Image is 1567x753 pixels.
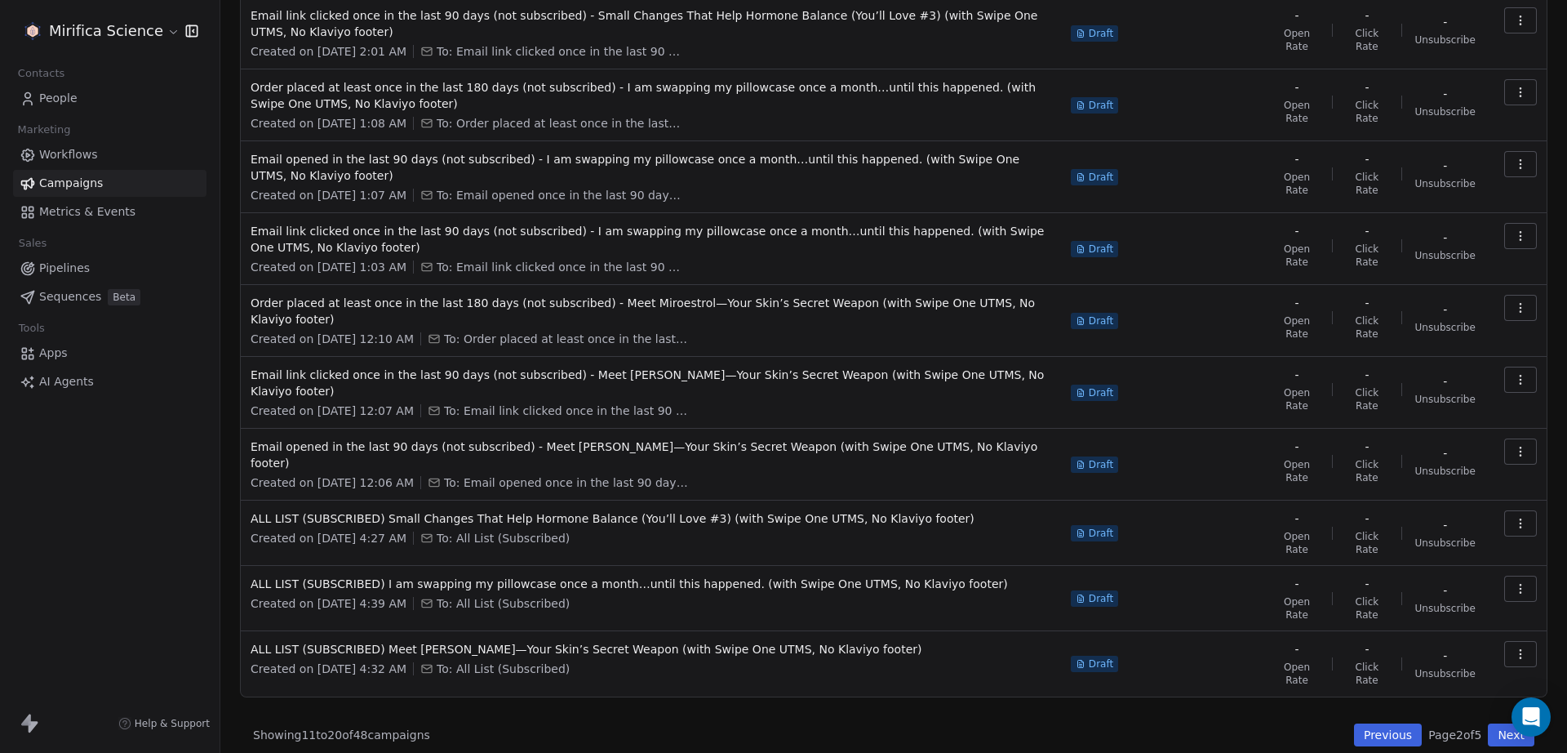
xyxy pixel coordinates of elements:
span: - [1443,301,1447,318]
span: Beta [108,289,140,305]
span: Order placed at least once in the last 180 days (not subscribed) - Meet Miroestrol—Your Skin’s Se... [251,295,1051,327]
span: To: Order placed at least once in the last 180 days (not subscribed) [444,331,689,347]
span: Draft [1089,99,1113,112]
span: Unsubscribe [1415,321,1476,334]
span: To: All List (Subscribed) [437,661,570,677]
span: Draft [1089,592,1113,605]
span: - [1365,367,1369,383]
span: Email opened in the last 90 days (not subscribed) - I am swapping my pillowcase once a month…unti... [251,151,1051,184]
span: Open Rate [1275,661,1319,687]
span: Click Rate [1346,27,1388,53]
button: Mirifica Science [20,17,174,45]
span: Created on [DATE] 1:08 AM [251,115,406,131]
span: Unsubscribe [1415,177,1476,190]
span: To: Email link clicked once in the last 90 days (not subscribed) [437,43,681,60]
span: - [1295,576,1299,592]
span: - [1365,641,1369,657]
span: Apps [39,345,68,362]
span: Draft [1089,657,1113,671]
button: Previous [1354,724,1422,746]
span: Unsubscribe [1415,537,1476,550]
span: - [1295,7,1299,24]
span: Created on [DATE] 1:03 AM [251,259,406,275]
span: Click Rate [1346,595,1388,622]
span: Metrics & Events [39,203,135,221]
span: - [1443,158,1447,174]
span: - [1295,641,1299,657]
span: Created on [DATE] 12:10 AM [251,331,414,347]
span: Email opened in the last 90 days (not subscribed) - Meet [PERSON_NAME]—Your Skin’s Secret Weapon ... [251,439,1051,471]
a: Apps [13,340,206,367]
span: Marketing [11,118,78,142]
span: - [1443,229,1447,246]
span: - [1443,517,1447,533]
span: Created on [DATE] 2:01 AM [251,43,406,60]
span: Sales [11,231,54,256]
span: - [1443,445,1447,461]
span: To: Email opened once in the last 90 days (not subscribed) [437,187,681,203]
span: Page 2 of 5 [1428,727,1481,743]
span: - [1443,373,1447,390]
span: Open Rate [1275,458,1319,484]
span: - [1365,295,1369,311]
span: Draft [1089,171,1113,184]
span: Unsubscribe [1415,393,1476,406]
span: Click Rate [1346,661,1388,687]
span: To: All List (Subscribed) [437,530,570,546]
span: Unsubscribe [1415,465,1476,478]
span: Created on [DATE] 12:07 AM [251,403,414,419]
span: Draft [1089,314,1113,327]
span: - [1295,367,1299,383]
a: People [13,85,206,112]
a: Campaigns [13,170,206,197]
span: Created on [DATE] 4:32 AM [251,661,406,677]
span: Draft [1089,27,1113,40]
span: Click Rate [1346,386,1388,412]
span: Workflows [39,146,98,163]
span: Email link clicked once in the last 90 days (not subscribed) - Small Changes That Help Hormone Ba... [251,7,1051,40]
span: - [1443,582,1447,599]
span: - [1295,79,1299,96]
span: Created on [DATE] 1:07 AM [251,187,406,203]
a: Help & Support [118,717,210,730]
span: Open Rate [1275,243,1319,269]
span: Email link clicked once in the last 90 days (not subscribed) - I am swapping my pillowcase once a... [251,223,1051,256]
span: - [1365,510,1369,527]
span: Mirifica Science [49,20,163,42]
span: Unsubscribe [1415,602,1476,615]
span: - [1365,439,1369,455]
span: Order placed at least once in the last 180 days (not subscribed) - I am swapping my pillowcase on... [251,79,1051,112]
span: Created on [DATE] 4:39 AM [251,595,406,612]
span: Contacts [11,61,72,86]
span: Unsubscribe [1415,33,1476,47]
span: ALL LIST (SUBSCRIBED) I am swapping my pillowcase once a month…until this happened. (with Swipe O... [251,576,1051,592]
span: Unsubscribe [1415,249,1476,262]
span: Open Rate [1275,386,1319,412]
a: Metrics & Events [13,198,206,225]
span: Click Rate [1346,171,1388,197]
span: Tools [11,316,51,341]
span: Click Rate [1346,530,1388,556]
span: Created on [DATE] 12:06 AM [251,475,414,491]
span: Click Rate [1346,99,1388,125]
span: Open Rate [1275,314,1319,341]
span: Open Rate [1275,171,1319,197]
span: Click Rate [1346,458,1388,484]
div: Open Intercom Messenger [1512,697,1551,737]
span: - [1443,14,1447,30]
span: Open Rate [1275,27,1319,53]
a: SequencesBeta [13,283,206,310]
span: Pipelines [39,260,90,277]
span: Draft [1089,527,1113,540]
span: To: Email link clicked once in the last 90 days (not subscribed) [437,259,681,275]
span: Click Rate [1346,243,1388,269]
a: Pipelines [13,255,206,282]
span: - [1365,7,1369,24]
span: Sequences [39,288,101,305]
span: ALL LIST (SUBSCRIBED) Meet [PERSON_NAME]—Your Skin’s Secret Weapon (with Swipe One UTMS, No Klavi... [251,641,1051,657]
span: - [1295,510,1299,527]
a: Workflows [13,141,206,168]
span: - [1443,648,1447,664]
span: AI Agents [39,373,94,390]
span: Draft [1089,243,1113,256]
